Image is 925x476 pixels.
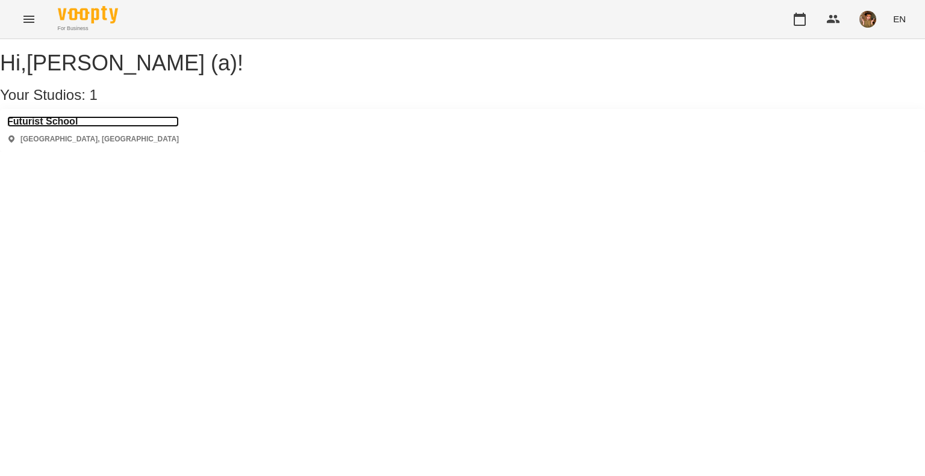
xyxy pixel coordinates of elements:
p: [GEOGRAPHIC_DATA], [GEOGRAPHIC_DATA] [20,134,179,144]
a: Futurist School [7,116,179,127]
span: For Business [58,25,118,32]
img: 166010c4e833d35833869840c76da126.jpeg [859,11,876,28]
button: Menu [14,5,43,34]
img: Voopty Logo [58,6,118,23]
span: 1 [90,87,98,103]
button: EN [888,8,911,30]
span: EN [893,13,906,25]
